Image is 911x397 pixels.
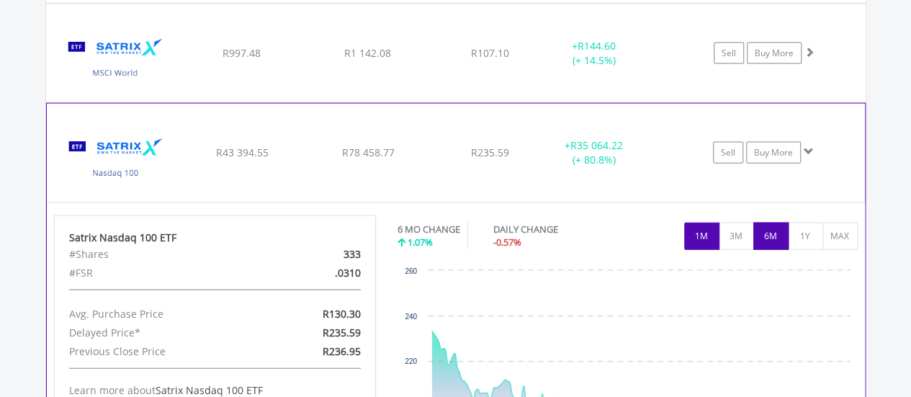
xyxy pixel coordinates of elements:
div: Avg. Purchase Price [58,305,267,324]
a: Sell [714,43,744,64]
span: R997.48 [223,46,261,60]
img: TFSA.STXNDQ.png [54,122,178,198]
span: R107.10 [471,46,509,60]
text: 240 [405,313,417,321]
div: Satrix Nasdaq 100 ETF [69,231,362,245]
button: 1M [684,223,719,250]
div: Delayed Price* [58,324,267,342]
button: 6M [753,223,789,250]
div: 6 MO CHANGE [398,223,460,236]
div: 333 [267,245,372,264]
div: #Shares [58,245,267,264]
div: DAILY CHANGE [493,223,609,236]
span: R144.60 [578,39,616,53]
button: 1Y [788,223,823,250]
span: Satrix Nasdaq 100 ETF [156,383,263,397]
span: R43 394.55 [215,146,268,159]
span: -0.57% [493,236,521,249]
span: R236.95 [323,344,361,358]
span: R78 458.77 [341,146,394,159]
a: Buy More [747,43,802,64]
span: R130.30 [323,307,361,321]
span: R235.59 [323,326,361,339]
div: + (+ 80.8%) [539,138,647,167]
span: R235.59 [471,146,509,159]
text: 260 [405,267,417,275]
a: Sell [713,142,743,164]
span: 1.07% [408,236,433,249]
button: MAX [822,223,858,250]
button: 3M [719,223,754,250]
img: TFSA.STXWDM.png [53,22,177,99]
text: 220 [405,357,417,365]
a: Buy More [746,142,801,164]
div: .0310 [267,264,372,282]
div: Previous Close Price [58,342,267,361]
span: R35 064.22 [570,138,623,152]
span: R1 142.08 [344,46,391,60]
div: + (+ 14.5%) [540,39,649,68]
div: #FSR [58,264,267,282]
